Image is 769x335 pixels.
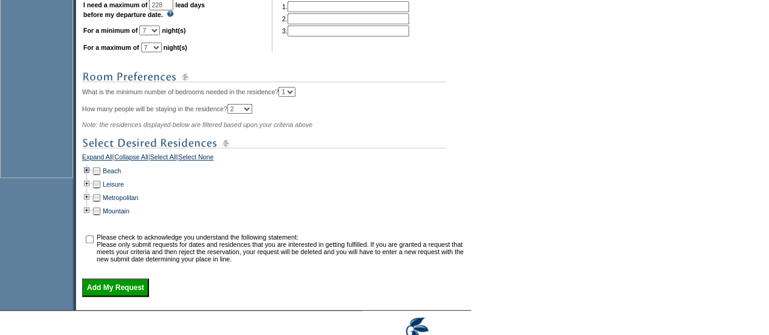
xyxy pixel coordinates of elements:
[150,153,177,164] a: Select All
[97,233,467,263] td: Please check to acknowledge you understand the following statement: Please only submit requests f...
[82,121,312,128] span: Note: the residences displayed below are filtered based upon your criteria above
[82,153,112,164] a: Expand All
[82,69,447,85] img: subTtlRoomPreferences.gif
[103,194,139,201] a: Metropolitan
[114,153,148,164] a: Collapse All
[103,167,121,174] a: Beach
[282,1,409,12] td: 1.
[82,278,149,297] input: Add My Request
[167,10,174,17] img: questionMark_lightBlue.gif
[83,27,137,34] b: For a minimum of
[103,181,124,188] a: Leisure
[82,153,468,164] div: | | |
[103,207,129,215] a: Mountain
[178,153,213,164] a: Select None
[83,1,147,9] b: I need a maximum of
[83,1,205,18] b: lead days before my departure date.
[162,27,185,34] b: night(s)
[282,13,409,24] td: 2.
[164,44,187,51] b: night(s)
[282,26,409,36] td: 3.
[83,44,139,51] b: For a maximum of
